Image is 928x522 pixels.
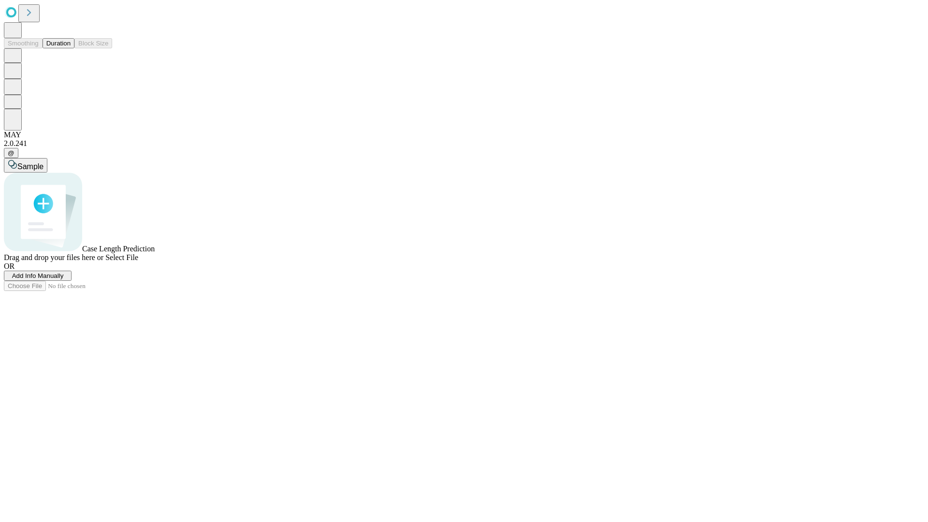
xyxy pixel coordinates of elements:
[74,38,112,48] button: Block Size
[105,253,138,261] span: Select File
[4,253,103,261] span: Drag and drop your files here or
[4,38,43,48] button: Smoothing
[43,38,74,48] button: Duration
[4,130,924,139] div: MAY
[4,158,47,173] button: Sample
[4,271,72,281] button: Add Info Manually
[4,262,14,270] span: OR
[82,245,155,253] span: Case Length Prediction
[12,272,64,279] span: Add Info Manually
[4,148,18,158] button: @
[8,149,14,157] span: @
[17,162,43,171] span: Sample
[4,139,924,148] div: 2.0.241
